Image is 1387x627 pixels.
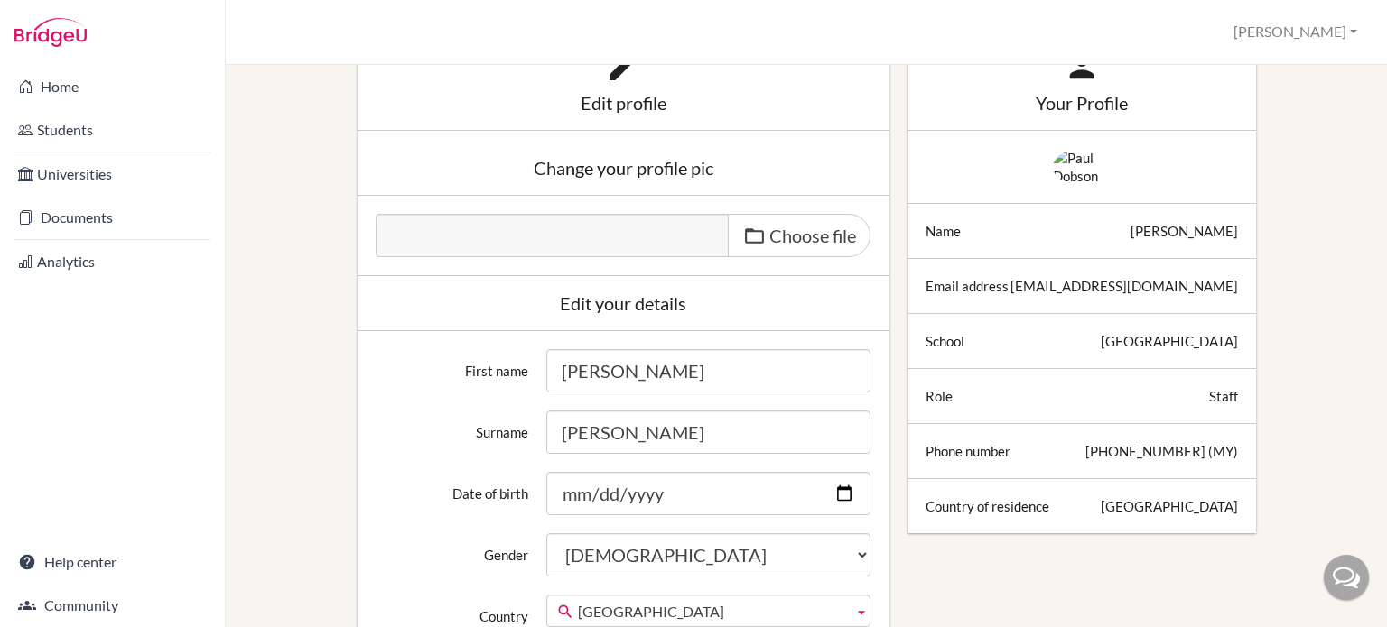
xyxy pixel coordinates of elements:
[1209,387,1238,405] div: Staff
[926,94,1238,112] div: Your Profile
[376,94,871,112] div: Edit profile
[4,587,221,623] a: Community
[4,544,221,580] a: Help center
[926,497,1049,515] div: Country of residence
[4,156,221,192] a: Universities
[926,442,1010,460] div: Phone number
[41,13,78,29] span: Help
[4,112,221,148] a: Students
[14,18,87,47] img: Bridge-U
[1225,15,1365,49] button: [PERSON_NAME]
[926,277,1009,295] div: Email address
[4,244,221,280] a: Analytics
[769,225,856,246] span: Choose file
[4,199,221,235] a: Documents
[4,69,221,105] a: Home
[1010,277,1238,295] div: [EMAIL_ADDRESS][DOMAIN_NAME]
[926,222,961,240] div: Name
[1053,149,1111,185] img: Paul Dobson
[1085,442,1238,460] div: [PHONE_NUMBER] (MY)
[1131,222,1238,240] div: [PERSON_NAME]
[367,472,538,503] label: Date of birth
[367,533,538,564] label: Gender
[926,387,953,405] div: Role
[926,332,964,350] div: School
[376,294,871,312] div: Edit your details
[367,595,538,625] label: Country
[1101,332,1238,350] div: [GEOGRAPHIC_DATA]
[1101,497,1238,515] div: [GEOGRAPHIC_DATA]
[367,410,538,441] label: Surname
[376,159,871,177] div: Change your profile pic
[367,349,538,380] label: First name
